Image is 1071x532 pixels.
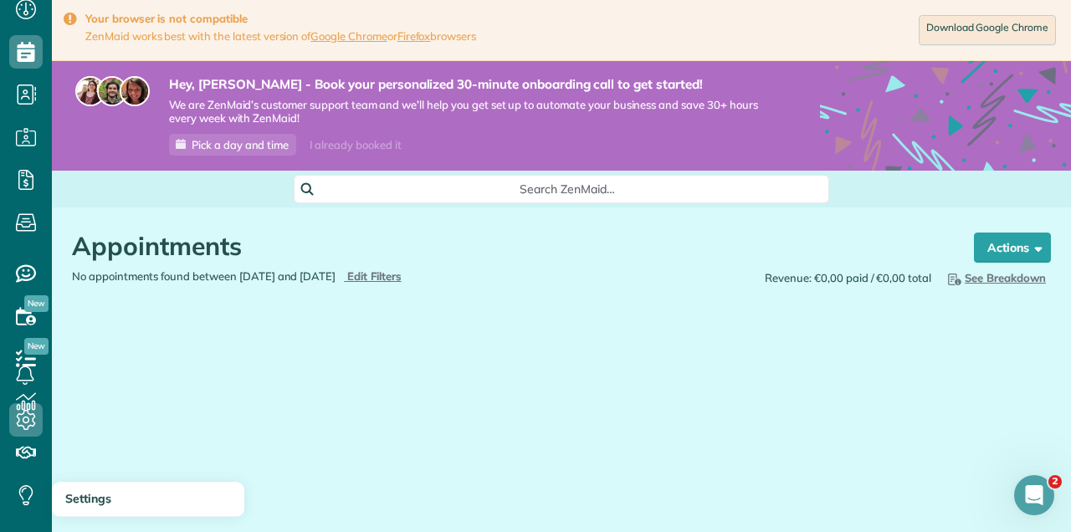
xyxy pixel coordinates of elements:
[59,269,561,284] div: No appointments found between [DATE] and [DATE]
[97,76,127,106] img: jorge-587dff0eeaa6aab1f244e6dc62b8924c3b6ad411094392a53c71c6c4a576187d.jpg
[24,295,49,312] span: New
[765,270,931,286] span: Revenue: €0,00 paid / €0,00 total
[300,135,411,156] div: I already booked it
[945,271,1046,284] span: See Breakdown
[52,482,244,517] a: Settings
[169,98,770,126] span: We are ZenMaid’s customer support team and we’ll help you get set up to automate your business an...
[169,134,296,156] a: Pick a day and time
[974,233,1051,263] button: Actions
[310,29,387,43] a: Google Chrome
[192,138,289,151] span: Pick a day and time
[85,29,476,43] span: ZenMaid works best with the latest version of or browsers
[397,29,431,43] a: Firefox
[72,233,942,260] h1: Appointments
[85,12,476,26] strong: Your browser is not compatible
[65,491,111,506] span: Settings
[1014,475,1054,515] iframe: Intercom live chat
[344,269,402,283] a: Edit Filters
[75,76,105,106] img: maria-72a9807cf96188c08ef61303f053569d2e2a8a1cde33d635c8a3ac13582a053d.jpg
[1048,475,1062,489] span: 2
[919,15,1056,45] a: Download Google Chrome
[169,76,770,93] strong: Hey, [PERSON_NAME] - Book your personalized 30-minute onboarding call to get started!
[24,338,49,355] span: New
[347,269,402,283] span: Edit Filters
[940,269,1051,287] button: See Breakdown
[120,76,150,106] img: michelle-19f622bdf1676172e81f8f8fba1fb50e276960ebfe0243fe18214015130c80e4.jpg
